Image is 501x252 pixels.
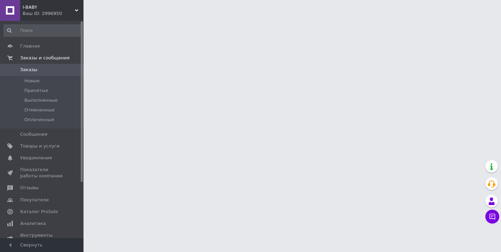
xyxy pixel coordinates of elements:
span: Уведомления [20,155,52,161]
span: Показатели работы компании [20,167,64,179]
span: Отмененные [24,107,55,113]
span: Оплаченные [24,117,54,123]
span: Инструменты вебмастера и SEO [20,232,64,245]
div: Ваш ID: 2996950 [23,10,83,17]
span: Заказы и сообщения [20,55,70,61]
span: Выполненные [24,97,58,103]
input: Поиск [3,24,82,37]
span: Аналитика [20,220,46,227]
span: Покупатели [20,197,49,203]
span: Новые [24,78,40,84]
span: Главная [20,43,40,49]
span: Отзывы [20,185,39,191]
button: Чат с покупателем [485,210,499,224]
span: Заказы [20,67,37,73]
span: Товары и услуги [20,143,59,149]
span: Принятые [24,87,48,94]
span: Каталог ProSale [20,209,58,215]
span: Сообщения [20,131,47,137]
span: I-BABY [23,4,75,10]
